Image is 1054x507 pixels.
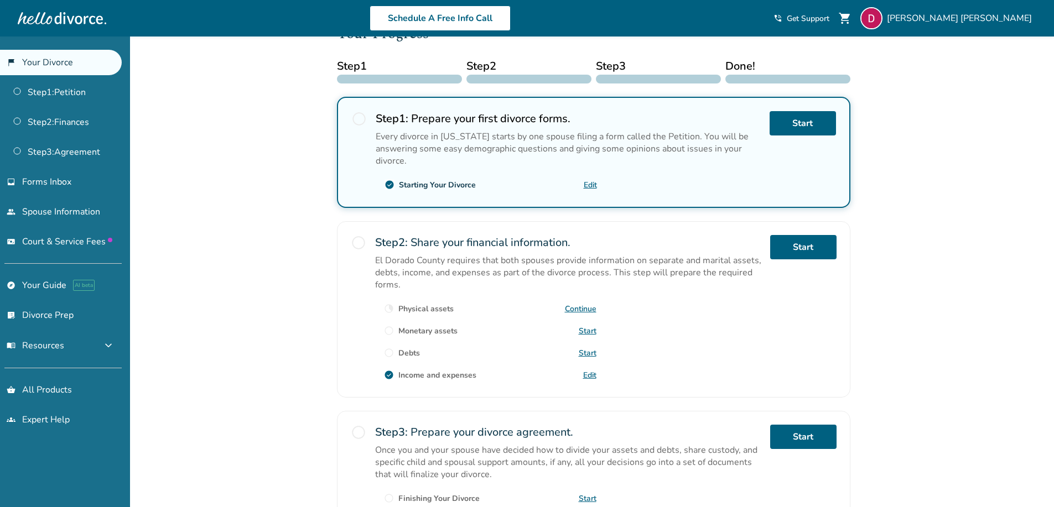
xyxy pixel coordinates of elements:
span: expand_more [102,339,115,352]
div: Finishing Your Divorce [398,493,480,504]
h2: Prepare your first divorce forms. [376,111,761,126]
span: check_circle [384,370,394,380]
span: [PERSON_NAME] [PERSON_NAME] [887,12,1036,24]
a: phone_in_talkGet Support [773,13,829,24]
span: Court & Service Fees [22,236,112,248]
span: check_circle [385,180,394,190]
span: Step 2 [466,58,591,75]
div: Physical assets [398,304,454,314]
span: phone_in_talk [773,14,782,23]
span: radio_button_unchecked [351,111,367,127]
span: people [7,207,15,216]
p: Once you and your spouse have decided how to divide your assets and debts, share custody, and spe... [375,444,761,480]
span: shopping_cart [838,12,851,25]
span: flag_2 [7,58,15,67]
span: Resources [7,339,64,352]
h2: Share your financial information. [375,235,761,250]
span: explore [7,281,15,290]
span: radio_button_unchecked [351,235,366,250]
span: radio_button_unchecked [351,425,366,440]
div: Debts [398,348,420,358]
a: Edit [583,370,596,380]
div: Income and expenses [398,370,476,380]
a: Start [579,326,596,336]
span: list_alt_check [7,311,15,320]
a: Start [770,111,836,135]
strong: Step 1 : [376,111,408,126]
p: Every divorce in [US_STATE] starts by one spouse filing a form called the Petition. You will be a... [376,130,761,167]
a: Start [770,235,837,259]
a: Start [770,425,837,449]
span: radio_button_unchecked [384,348,394,358]
iframe: Chat Widget [999,454,1054,507]
div: Starting Your Divorce [399,180,476,190]
span: universal_currency_alt [7,237,15,246]
h2: Prepare your divorce agreement. [375,425,761,440]
span: Step 1 [337,58,462,75]
span: Forms Inbox [22,176,71,188]
strong: Step 2 : [375,235,408,250]
div: Monetary assets [398,326,458,336]
strong: Step 3 : [375,425,408,440]
span: radio_button_unchecked [384,326,394,336]
span: groups [7,415,15,424]
span: Get Support [787,13,829,24]
a: Start [579,348,596,358]
span: inbox [7,177,15,186]
a: Continue [565,304,596,314]
span: AI beta [73,280,95,291]
span: shopping_basket [7,385,15,394]
a: Edit [584,180,597,190]
span: clock_loader_40 [384,304,394,313]
a: Start [579,493,596,504]
p: El Dorado County requires that both spouses provide information on separate and marital assets, d... [375,254,761,291]
a: Schedule A Free Info Call [370,6,511,31]
span: Step 3 [596,58,721,75]
img: David Umstot [860,7,882,29]
span: radio_button_unchecked [384,493,394,503]
span: Done! [725,58,850,75]
span: menu_book [7,341,15,350]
